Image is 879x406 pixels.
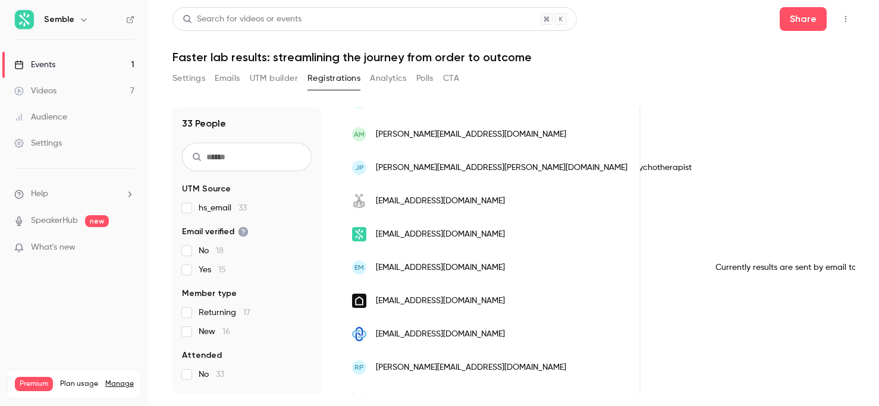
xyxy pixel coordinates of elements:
[14,111,67,123] div: Audience
[216,370,224,379] span: 33
[376,295,505,307] span: [EMAIL_ADDRESS][DOMAIN_NAME]
[352,194,366,208] img: andrology.co.uk
[182,350,222,361] span: Attended
[15,377,53,391] span: Premium
[376,162,627,174] span: [PERSON_NAME][EMAIL_ADDRESS][PERSON_NAME][DOMAIN_NAME]
[216,247,224,255] span: 18
[307,69,360,88] button: Registrations
[780,7,827,31] button: Share
[352,227,366,241] img: semble.io
[182,117,226,131] h1: 33 People
[352,327,366,341] img: nivamedicalclinic.co.uk
[199,326,230,338] span: New
[376,328,505,341] span: [EMAIL_ADDRESS][DOMAIN_NAME]
[352,294,366,308] img: doctorprithvi.com
[199,245,224,257] span: No
[376,361,566,374] span: [PERSON_NAME][EMAIL_ADDRESS][DOMAIN_NAME]
[182,183,231,195] span: UTM Source
[354,362,364,373] span: RP
[370,69,407,88] button: Analytics
[250,69,298,88] button: UTM builder
[218,266,226,274] span: 15
[199,264,226,276] span: Yes
[182,288,237,300] span: Member type
[31,188,48,200] span: Help
[182,392,205,404] span: Views
[60,379,98,389] span: Plan usage
[183,13,302,26] div: Search for videos or events
[376,195,505,207] span: [EMAIL_ADDRESS][DOMAIN_NAME]
[31,215,78,227] a: SpeakerHub
[354,262,364,273] span: EM
[199,202,247,214] span: hs_email
[44,14,74,26] h6: Semble
[355,162,364,173] span: JP
[443,69,459,88] button: CTA
[14,85,56,97] div: Videos
[376,228,505,241] span: [EMAIL_ADDRESS][DOMAIN_NAME]
[31,241,76,254] span: What's new
[182,226,249,238] span: Email verified
[15,10,34,29] img: Semble
[14,137,62,149] div: Settings
[376,128,566,141] span: [PERSON_NAME][EMAIL_ADDRESS][DOMAIN_NAME]
[238,204,247,212] span: 33
[222,328,230,336] span: 16
[85,215,109,227] span: new
[243,309,250,317] span: 17
[105,379,134,389] a: Manage
[14,188,134,200] li: help-dropdown-opener
[172,69,205,88] button: Settings
[354,129,365,140] span: AM
[416,69,434,88] button: Polls
[14,59,55,71] div: Events
[215,69,240,88] button: Emails
[199,307,250,319] span: Returning
[172,50,855,64] h1: Faster lab results: streamlining the journey from order to outcome
[199,369,224,380] span: No
[376,262,505,274] span: [EMAIL_ADDRESS][DOMAIN_NAME]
